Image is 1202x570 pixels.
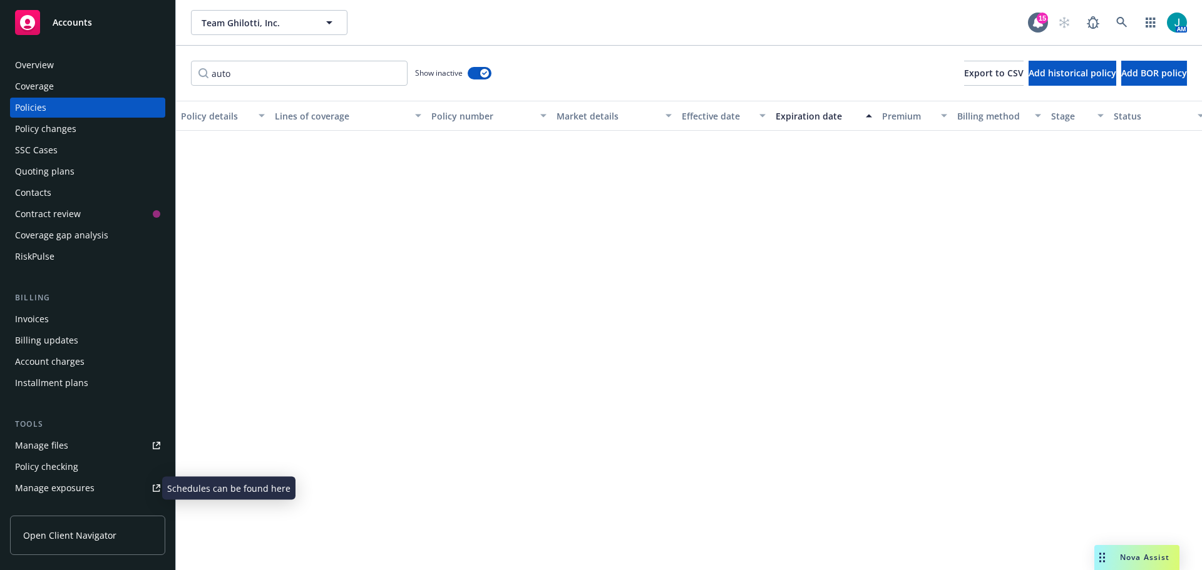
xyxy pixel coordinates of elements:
div: Policy details [181,109,251,123]
div: Status [1114,109,1190,123]
div: Installment plans [15,373,88,393]
div: Premium [882,109,933,123]
div: Billing [10,292,165,304]
a: Coverage [10,76,165,96]
button: Export to CSV [964,61,1024,86]
div: SSC Cases [15,140,58,160]
a: Manage certificates [10,499,165,519]
div: Lines of coverage [275,109,408,123]
div: Billing updates [15,330,78,350]
a: Policies [10,98,165,118]
div: Policy number [431,109,533,123]
a: Contract review [10,204,165,224]
div: 15 [1037,13,1048,24]
span: Accounts [53,18,92,28]
button: Add historical policy [1029,61,1116,86]
div: Tools [10,418,165,430]
div: Contacts [15,183,51,203]
a: Invoices [10,309,165,329]
button: Team Ghilotti, Inc. [191,10,347,35]
div: Stage [1051,109,1090,123]
button: Premium [877,101,952,131]
span: Add BOR policy [1121,67,1187,79]
div: Contract review [15,204,81,224]
button: Expiration date [771,101,877,131]
a: SSC Cases [10,140,165,160]
button: Stage [1046,101,1109,131]
span: Team Ghilotti, Inc. [202,16,310,29]
a: RiskPulse [10,247,165,267]
div: Policy checking [15,457,78,477]
div: Account charges [15,352,85,372]
button: Policy details [176,101,270,131]
span: Show inactive [415,68,463,78]
div: Effective date [682,109,752,123]
div: Drag to move [1094,545,1110,570]
div: Invoices [15,309,49,329]
div: RiskPulse [15,247,54,267]
button: Market details [552,101,677,131]
button: Billing method [952,101,1046,131]
a: Accounts [10,5,165,40]
div: Manage files [15,435,68,455]
a: Account charges [10,352,165,372]
div: Quoting plans [15,161,74,181]
a: Manage files [10,435,165,455]
span: Export to CSV [964,67,1024,79]
div: Coverage [15,76,54,96]
div: Market details [557,109,658,123]
a: Report a Bug [1081,10,1106,35]
div: Manage certificates [15,499,97,519]
button: Nova Assist [1094,545,1179,570]
a: Policy checking [10,457,165,477]
div: Policy changes [15,119,76,139]
div: Expiration date [776,109,858,123]
a: Installment plans [10,373,165,393]
a: Switch app [1138,10,1163,35]
button: Effective date [677,101,771,131]
a: Search [1109,10,1134,35]
a: Manage exposures [10,478,165,498]
div: Overview [15,55,54,75]
a: Billing updates [10,330,165,350]
a: Overview [10,55,165,75]
div: Coverage gap analysis [15,225,108,245]
a: Quoting plans [10,161,165,181]
input: Filter by keyword... [191,61,408,86]
a: Coverage gap analysis [10,225,165,245]
img: photo [1167,13,1187,33]
div: Manage exposures [15,478,95,498]
div: Policies [15,98,46,118]
a: Contacts [10,183,165,203]
span: Add historical policy [1029,67,1116,79]
a: Start snowing [1052,10,1077,35]
button: Policy number [426,101,552,131]
span: Nova Assist [1120,552,1169,562]
span: Open Client Navigator [23,529,116,542]
div: Billing method [957,109,1027,123]
a: Policy changes [10,119,165,139]
button: Lines of coverage [270,101,426,131]
button: Add BOR policy [1121,61,1187,86]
